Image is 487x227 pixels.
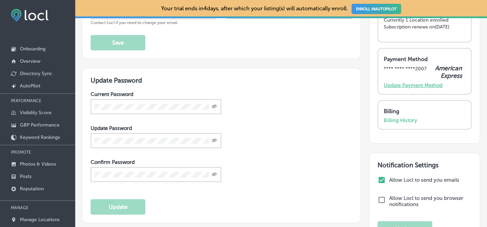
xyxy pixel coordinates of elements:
h3: Notification Settings [378,161,472,169]
span: Contact Locl if you need to change your email. [91,20,178,25]
label: Allow Locl to send you browser notifications [389,195,470,207]
p: Billing [384,108,462,115]
p: Onboarding [20,46,45,52]
button: Update [91,199,145,215]
label: Current Password [91,91,133,97]
p: Reputation [20,186,44,192]
span: Toggle password visibility [212,171,217,178]
h3: Update Password [91,76,352,84]
p: Manage Locations [20,217,60,223]
label: Confirm Password [91,159,135,165]
a: Billing History [384,117,417,123]
p: Directory Sync [20,71,52,76]
p: American Express [426,64,462,80]
label: Update Password [91,125,132,131]
p: Posts [20,174,31,179]
p: AutoPilot [20,83,40,89]
p: Your trial ends in 4 days, after which your listing(s) will automatically enroll. [161,5,401,12]
button: Save [91,35,145,50]
span: Toggle password visibility [212,104,217,110]
p: Subscription renews on [DATE] [384,24,465,30]
img: fda3e92497d09a02dc62c9cd864e3231.png [11,9,49,22]
span: Toggle password visibility [212,138,217,144]
a: ENROLL INAUTOPILOT [352,4,401,14]
p: GBP Performance [20,122,60,128]
p: Currently 1 Location enrolled [384,17,465,23]
label: Allow Locl to send you emails [389,177,470,183]
p: Keyword Rankings [20,134,60,140]
p: Visibility Score [20,110,52,116]
p: Photos & Videos [20,161,56,167]
a: Update Payment Method [384,82,443,88]
p: Overview [20,58,40,64]
p: Payment Method [384,56,462,62]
